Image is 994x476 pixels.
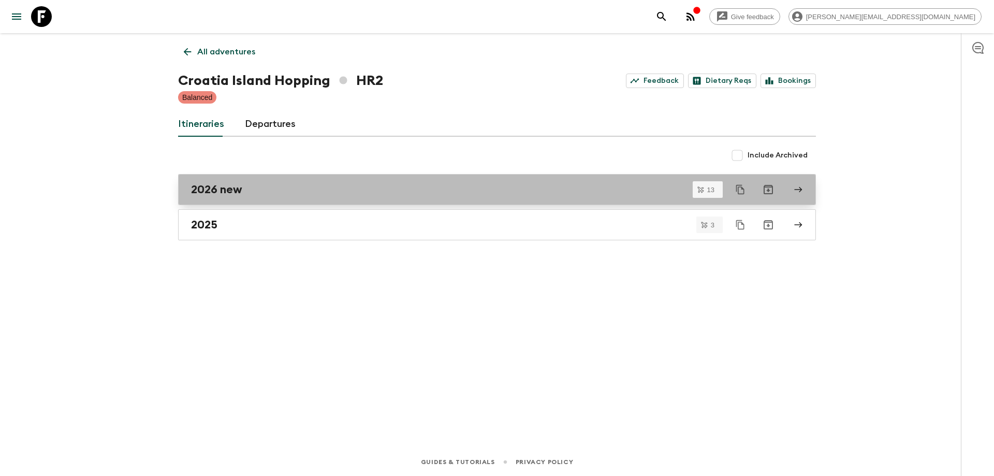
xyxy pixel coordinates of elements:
[516,456,573,468] a: Privacy Policy
[182,92,212,103] p: Balanced
[6,6,27,27] button: menu
[178,41,261,62] a: All adventures
[758,214,779,235] button: Archive
[761,74,816,88] a: Bookings
[178,174,816,205] a: 2026 new
[178,112,224,137] a: Itineraries
[758,179,779,200] button: Archive
[197,46,255,58] p: All adventures
[701,186,721,193] span: 13
[731,215,750,234] button: Duplicate
[709,8,780,25] a: Give feedback
[651,6,672,27] button: search adventures
[191,218,217,232] h2: 2025
[725,13,780,21] span: Give feedback
[788,8,982,25] div: [PERSON_NAME][EMAIL_ADDRESS][DOMAIN_NAME]
[178,70,383,91] h1: Croatia Island Hopping HR2
[688,74,756,88] a: Dietary Reqs
[748,150,808,161] span: Include Archived
[178,209,816,240] a: 2025
[245,112,296,137] a: Departures
[800,13,981,21] span: [PERSON_NAME][EMAIL_ADDRESS][DOMAIN_NAME]
[191,183,242,196] h2: 2026 new
[731,180,750,199] button: Duplicate
[626,74,684,88] a: Feedback
[705,222,721,228] span: 3
[421,456,495,468] a: Guides & Tutorials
